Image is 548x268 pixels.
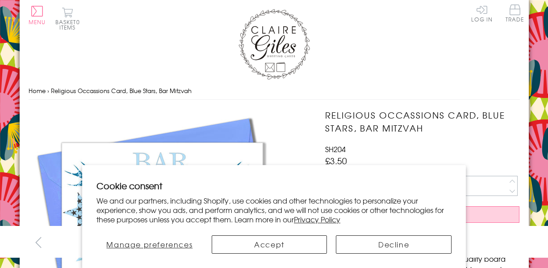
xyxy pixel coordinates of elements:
[29,6,46,25] button: Menu
[238,9,310,80] img: Claire Giles Greetings Cards
[325,144,346,154] span: SH204
[29,232,49,252] button: prev
[59,18,80,31] span: 0 items
[29,86,46,95] a: Home
[294,214,340,225] a: Privacy Policy
[96,179,452,192] h2: Cookie consent
[51,86,192,95] span: Religious Occassions Card, Blue Stars, Bar Mitzvah
[29,18,46,26] span: Menu
[506,4,524,24] a: Trade
[29,82,520,100] nav: breadcrumbs
[96,235,203,254] button: Manage preferences
[55,7,80,30] button: Basket0 items
[336,235,452,254] button: Decline
[106,239,192,250] span: Manage preferences
[506,4,524,22] span: Trade
[96,196,452,224] p: We and our partners, including Shopify, use cookies and other technologies to personalize your ex...
[325,109,519,135] h1: Religious Occassions Card, Blue Stars, Bar Mitzvah
[325,154,347,167] span: £3.50
[47,86,49,95] span: ›
[471,4,493,22] a: Log In
[212,235,327,254] button: Accept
